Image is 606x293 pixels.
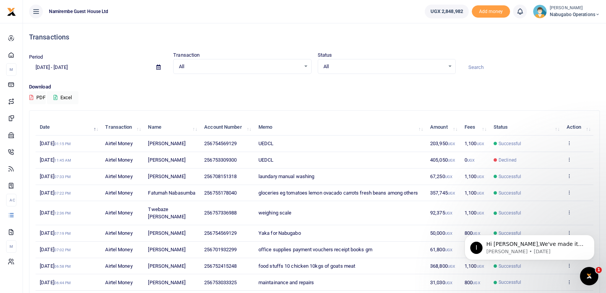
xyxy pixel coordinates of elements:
th: Date: activate to sort column descending [36,119,101,136]
small: UGX [473,281,480,285]
span: 256754569129 [204,230,237,236]
span: gloceries eg tomatoes lemon ovacado carrots fresh beans among others [258,190,418,196]
span: All [323,63,445,70]
input: Search [462,61,600,74]
span: 61,800 [430,247,452,252]
th: Amount: activate to sort column ascending [426,119,460,136]
span: Add money [472,5,510,18]
span: Namirembe Guest House Ltd [46,8,112,15]
small: UGX [445,248,452,252]
small: UGX [448,191,455,195]
small: UGX [445,281,452,285]
span: 31,030 [430,280,452,285]
button: Excel [47,91,78,104]
a: profile-user [PERSON_NAME] Nabugabo operations [533,5,600,18]
th: Account Number: activate to sort column ascending [200,119,254,136]
span: Successful [499,210,521,216]
span: [PERSON_NAME] [148,174,185,179]
span: Airtel Money [105,141,132,146]
span: [DATE] [40,157,71,163]
li: Toup your wallet [472,5,510,18]
span: Airtel Money [105,174,132,179]
img: profile-user [533,5,547,18]
span: Airtel Money [105,230,132,236]
small: 07:33 PM [54,175,71,179]
span: [DATE] [40,190,71,196]
li: M [6,240,16,253]
li: Wallet ballance [422,5,472,18]
span: [PERSON_NAME] [148,157,185,163]
th: Action: activate to sort column ascending [562,119,593,136]
span: 256753033325 [204,280,237,285]
small: UGX [448,142,455,146]
small: UGX [467,158,474,162]
span: 203,950 [430,141,455,146]
span: office supplies payment vouchers receipt books grn [258,247,372,252]
span: [DATE] [40,141,71,146]
span: 800 [465,280,480,285]
span: Twebaze [PERSON_NAME] [148,206,185,220]
span: 1,100 [465,174,484,179]
span: 1,100 [465,190,484,196]
button: PDF [29,91,46,104]
span: UEDCL [258,157,274,163]
small: UGX [445,231,452,236]
li: Ac [6,194,16,206]
a: logo-small logo-large logo-large [7,8,16,14]
small: UGX [445,211,452,215]
span: [PERSON_NAME] [148,263,185,269]
span: 0 [465,157,474,163]
span: [DATE] [40,230,71,236]
th: Status: activate to sort column ascending [489,119,562,136]
span: UGX 2,848,982 [431,8,463,15]
small: 06:44 PM [54,281,71,285]
span: 256708151318 [204,174,237,179]
span: 368,800 [430,263,455,269]
span: 357,745 [430,190,455,196]
small: UGX [448,158,455,162]
span: [PERSON_NAME] [148,141,185,146]
span: Airtel Money [105,247,132,252]
p: Message from Ibrahim, sent 2d ago [33,29,132,36]
input: select period [29,61,150,74]
span: 67,250 [430,174,452,179]
span: food stuffs 10 chicken 10kgs of goats meat [258,263,355,269]
p: Download [29,83,600,91]
span: 256753309300 [204,157,237,163]
small: 12:36 PM [54,211,71,215]
span: Yaka for Nabugabo [258,230,301,236]
small: 07:19 PM [54,231,71,236]
span: [DATE] [40,280,71,285]
span: [DATE] [40,174,71,179]
span: [PERSON_NAME] [148,247,185,252]
th: Memo: activate to sort column ascending [254,119,426,136]
span: 256757336988 [204,210,237,216]
small: UGX [448,264,455,268]
small: 07:22 PM [54,191,71,195]
span: [DATE] [40,247,71,252]
img: logo-small [7,7,16,16]
span: [DATE] [40,263,71,269]
small: UGX [477,175,484,179]
span: UEDCL [258,141,274,146]
span: All [179,63,300,70]
span: weighing scale [258,210,291,216]
span: Successful [499,190,521,196]
span: 256755178040 [204,190,237,196]
a: Add money [472,8,510,14]
span: 92,375 [430,210,452,216]
th: Fees: activate to sort column ascending [460,119,489,136]
span: Airtel Money [105,280,132,285]
span: Fatumah Nabasumba [148,190,195,196]
span: maintainance and repairs [258,280,314,285]
h4: Transactions [29,33,600,41]
small: 07:02 PM [54,248,71,252]
a: UGX 2,848,982 [425,5,469,18]
span: Hi [PERSON_NAME],We've made it easier to get support! Use this chat to connect with our team in r... [33,22,131,59]
th: Transaction: activate to sort column ascending [101,119,144,136]
span: 50,000 [430,230,452,236]
span: Airtel Money [105,263,132,269]
small: UGX [477,211,484,215]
